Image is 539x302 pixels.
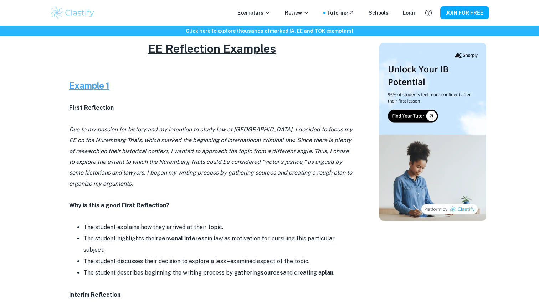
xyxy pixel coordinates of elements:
[83,267,354,278] li: The student describes beginning the writing process by gathering and creating a .
[69,126,353,187] i: Due to my passion for history and my intention to study law at [GEOGRAPHIC_DATA], I decided to fo...
[440,6,489,19] button: JOIN FOR FREE
[83,256,354,267] li: The student discusses their decision to explore a less – examined aspect of the topic.
[1,27,538,35] h6: Click here to explore thousands of marked IA, EE and TOK exemplars !
[69,104,114,111] u: First Reflection
[148,42,276,55] u: EE Reflection Examples
[369,9,389,17] a: Schools
[327,9,354,17] a: Tutoring
[237,9,271,17] p: Exemplars
[322,269,333,276] strong: plan
[261,269,283,276] strong: sources
[69,291,120,298] u: Interim Reflection
[285,9,309,17] p: Review
[69,80,109,90] u: Example 1
[83,233,354,256] li: The student highlights their in law as motivation for pursuing this particular subject.
[379,43,486,221] img: Thumbnail
[83,222,354,233] li: The student explains how they arrived at their topic.
[158,235,207,242] strong: personal interest
[50,6,95,20] img: Clastify logo
[403,9,417,17] a: Login
[422,7,435,19] button: Help and Feedback
[69,202,169,209] strong: Why is this a good First Reflection?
